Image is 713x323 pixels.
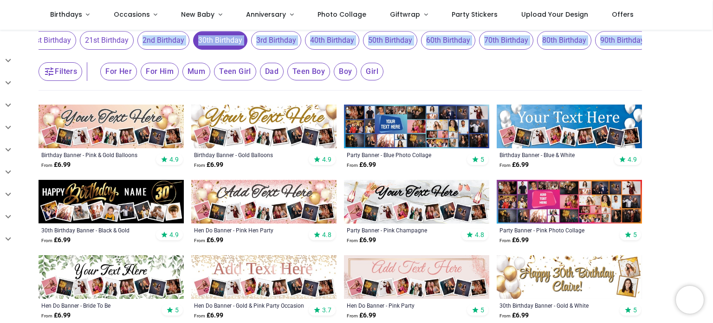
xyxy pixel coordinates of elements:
[194,151,306,158] div: Birthday Banner - Gold Balloons
[475,231,484,239] span: 4.8
[521,10,588,19] span: Upload Your Design
[499,311,529,320] strong: £ 6.99
[41,160,71,170] strong: £ 6.99
[347,313,358,318] span: From
[41,226,153,234] a: 30th Birthday Banner - Black & Gold
[334,63,357,80] span: Boy
[26,31,76,50] span: 1st Birthday
[41,151,153,158] a: Birthday Banner - Pink & Gold Balloons
[80,31,134,50] span: 21st Birthday
[39,255,184,299] img: Personalised Hen Do Banner - Bride To Be - 9 Photo Upload
[50,10,82,19] span: Birthdays
[633,231,637,239] span: 5
[305,31,359,50] span: 40th Birthday
[537,31,591,50] span: 80th Birthday
[251,31,301,50] span: 3rd Birthday
[347,163,358,168] span: From
[134,31,189,50] button: 2nd Birthday
[246,10,286,19] span: Anniversary
[322,155,331,164] span: 4.9
[194,302,306,309] a: Hen Do Banner - Gold & Pink Party Occasion
[194,313,205,318] span: From
[499,226,611,234] a: Party Banner - Pink Photo Collage
[347,236,376,245] strong: £ 6.99
[533,31,591,50] button: 80th Birthday
[676,286,704,314] iframe: Brevo live chat
[347,302,459,309] a: Hen Do Banner - Pink Party
[175,306,179,314] span: 5
[497,180,642,224] img: Personalised Party Banner - Pink Photo Collage - Add Text & 30 Photo Upload
[287,63,330,80] span: Teen Boy
[359,31,417,50] button: 50th Birthday
[39,180,184,224] img: Personalised Happy 30th Birthday Banner - Black & Gold - Custom Name & 9 Photo Upload
[189,31,247,50] button: 30th Birthday
[194,160,223,170] strong: £ 6.99
[499,163,511,168] span: From
[322,306,331,314] span: 3.7
[214,63,256,80] span: Teen Girl
[182,63,210,80] span: Mum
[628,155,637,164] span: 4.9
[191,105,337,148] img: Personalised Happy Birthday Banner - Gold Balloons - 9 Photo Upload
[191,180,337,224] img: Personalised Hen Do Banner - Pink Hen Party - 9 Photo Upload
[347,226,459,234] div: Party Banner - Pink Champagne
[41,236,71,245] strong: £ 6.99
[141,63,179,80] span: For Him
[347,151,459,158] a: Party Banner - Blue Photo Collage
[497,105,642,148] img: Personalised Happy Birthday Banner - Blue & White - 9 Photo Upload
[194,226,306,234] a: Hen Do Banner - Pink Hen Party
[114,10,150,19] span: Occasions
[499,313,511,318] span: From
[194,163,205,168] span: From
[322,231,331,239] span: 4.8
[347,311,376,320] strong: £ 6.99
[499,236,529,245] strong: £ 6.99
[41,163,52,168] span: From
[347,238,358,243] span: From
[390,10,420,19] span: Giftwrap
[41,302,153,309] a: Hen Do Banner - Bride To Be
[361,63,383,80] span: Girl
[480,155,484,164] span: 5
[595,31,649,50] span: 90th Birthday
[100,63,137,80] span: For Her
[39,62,82,81] button: Filters
[344,255,489,299] img: Hen Do Banner - Pink Party - Custom Text & 9 Photo Upload
[363,31,417,50] span: 50th Birthday
[76,31,134,50] button: 21st Birthday
[191,255,337,299] img: Personalised Hen Do Banner - Gold & Pink Party Occasion - 9 Photo Upload
[475,31,533,50] button: 70th Birthday
[497,255,642,299] img: Personalised Happy 30th Birthday Banner - Gold & White Balloons - 2 Photo Upload
[499,151,611,158] a: Birthday Banner - Blue & White
[480,306,484,314] span: 5
[194,311,223,320] strong: £ 6.99
[193,31,247,50] span: 30th Birthday
[39,105,184,148] img: Personalised Happy Birthday Banner - Pink & Gold Balloons - 9 Photo Upload
[479,31,533,50] span: 70th Birthday
[452,10,498,19] span: Party Stickers
[344,180,489,224] img: Personalised Party Banner - Pink Champagne - 9 Photo Upload & Custom Text
[260,63,284,80] span: Dad
[41,313,52,318] span: From
[344,105,489,148] img: Personalised Party Banner - Blue Photo Collage - Custom Text & 30 Photo Upload
[194,236,223,245] strong: £ 6.99
[23,31,76,50] button: 1st Birthday
[612,10,634,19] span: Offers
[169,155,179,164] span: 4.9
[41,238,52,243] span: From
[633,306,637,314] span: 5
[499,160,529,170] strong: £ 6.99
[499,302,611,309] a: 30th Birthday Banner - Gold & White Balloons
[499,238,511,243] span: From
[347,160,376,170] strong: £ 6.99
[169,231,179,239] span: 4.9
